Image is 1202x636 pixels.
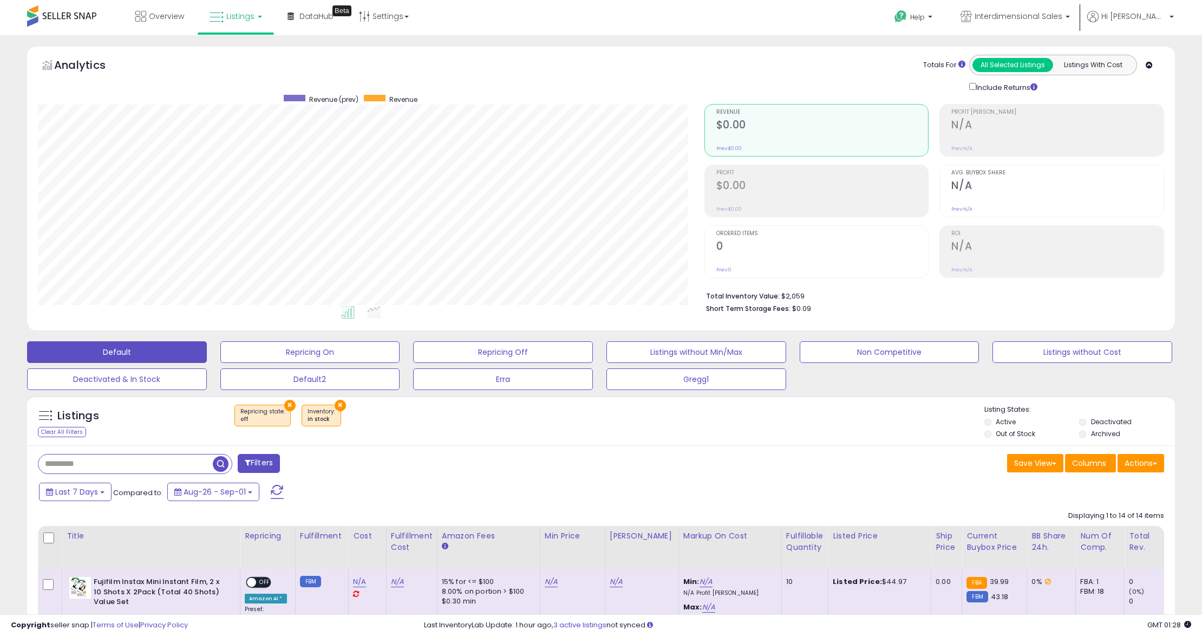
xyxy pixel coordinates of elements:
small: FBM [966,591,988,602]
h2: $0.00 [716,119,929,133]
h2: $0.00 [716,179,929,194]
div: Num of Comp. [1080,530,1120,553]
div: Fulfillable Quantity [786,530,824,553]
div: Amazon Fees [442,530,535,542]
a: N/A [610,576,623,587]
span: Interdimensional Sales [975,11,1062,22]
a: Help [886,2,943,35]
button: Repricing Off [413,341,593,363]
span: Listings [226,11,254,22]
button: Last 7 Days [39,483,112,501]
img: 51qSwsXhTNL._SL40_.jpg [69,577,91,599]
label: Archived [1091,429,1120,438]
h2: N/A [951,179,1164,194]
span: 2025-09-10 01:28 GMT [1147,620,1191,630]
span: Repricing state : [240,407,285,424]
a: Privacy Policy [140,620,188,630]
div: Clear All Filters [38,427,86,437]
div: Tooltip anchor [332,5,351,16]
i: Get Help [894,10,907,23]
span: 39.99 [990,576,1009,587]
label: Deactivated [1091,417,1132,426]
b: Total Inventory Value: [706,291,780,301]
button: × [335,400,346,411]
div: $0.30 min [442,596,532,606]
a: N/A [702,602,715,613]
button: Erra [413,368,593,390]
div: Ship Price [936,530,957,553]
span: Hi [PERSON_NAME] [1101,11,1166,22]
span: Compared to: [113,488,163,498]
button: × [284,400,296,411]
b: Min: [683,576,700,587]
div: 8.00% on portion > $100 [442,587,532,596]
div: Amazon AI * [245,594,287,603]
button: Deactivated & In Stock [27,368,207,390]
div: Title [67,530,236,542]
a: 3 active listings [553,620,606,630]
a: Hi [PERSON_NAME] [1087,11,1174,35]
small: Amazon Fees. [442,542,448,551]
h5: Listings [57,408,99,424]
strong: Copyright [11,620,50,630]
button: Default [27,341,207,363]
button: Gregg1 [606,368,786,390]
div: Current Buybox Price [966,530,1022,553]
div: Repricing [245,530,291,542]
div: 0.00 [936,577,953,587]
span: 43.18 [991,592,1009,602]
small: FBM [300,576,321,587]
div: Total Rev. [1129,530,1168,553]
a: N/A [545,576,558,587]
small: Prev: N/A [951,206,972,212]
b: Fujifilm Instax Mini Instant Film, 2 x 10 Shots X 2Pack (Total 40 Shots) Value Set [94,577,225,610]
h2: 0 [716,240,929,255]
button: Listings without Cost [992,341,1172,363]
span: Revenue [389,95,417,104]
div: 0 [1129,596,1173,606]
h2: N/A [951,240,1164,255]
div: FBM: 18 [1080,587,1116,596]
h2: N/A [951,119,1164,133]
span: Aug-26 - Sep-01 [184,486,246,497]
span: Inventory : [308,407,335,424]
b: Short Term Storage Fees: [706,304,791,313]
div: Markup on Cost [683,530,777,542]
button: Default2 [220,368,400,390]
span: ROI [951,231,1164,237]
div: Include Returns [961,81,1050,93]
span: Last 7 Days [55,486,98,497]
a: N/A [391,576,404,587]
div: 15% for <= $100 [442,577,532,587]
span: OFF [256,578,273,587]
span: Revenue (prev) [309,95,358,104]
span: Avg. Buybox Share [951,170,1164,176]
li: $2,059 [706,289,1156,302]
div: Listed Price [833,530,926,542]
span: DataHub [299,11,334,22]
button: Non Competitive [800,341,979,363]
small: FBA [966,577,987,589]
span: Columns [1072,458,1106,469]
span: Help [910,12,925,22]
small: (0%) [1129,587,1144,596]
div: 0 [1129,577,1173,587]
small: Prev: N/A [951,267,972,273]
small: Prev: $0.00 [716,145,742,152]
div: 0% [1031,577,1067,587]
div: [PERSON_NAME] [610,530,674,542]
button: Columns [1065,454,1116,472]
div: Cost [353,530,382,542]
div: $44.97 [833,577,923,587]
h5: Analytics [54,57,127,75]
div: Totals For [923,60,965,70]
button: All Selected Listings [972,58,1053,72]
span: Profit [PERSON_NAME] [951,109,1164,115]
button: Save View [1007,454,1063,472]
div: Displaying 1 to 14 of 14 items [1068,511,1164,521]
span: Ordered Items [716,231,929,237]
b: Listed Price: [833,576,882,587]
span: Revenue [716,109,929,115]
span: Overview [149,11,184,22]
button: Listings With Cost [1053,58,1133,72]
